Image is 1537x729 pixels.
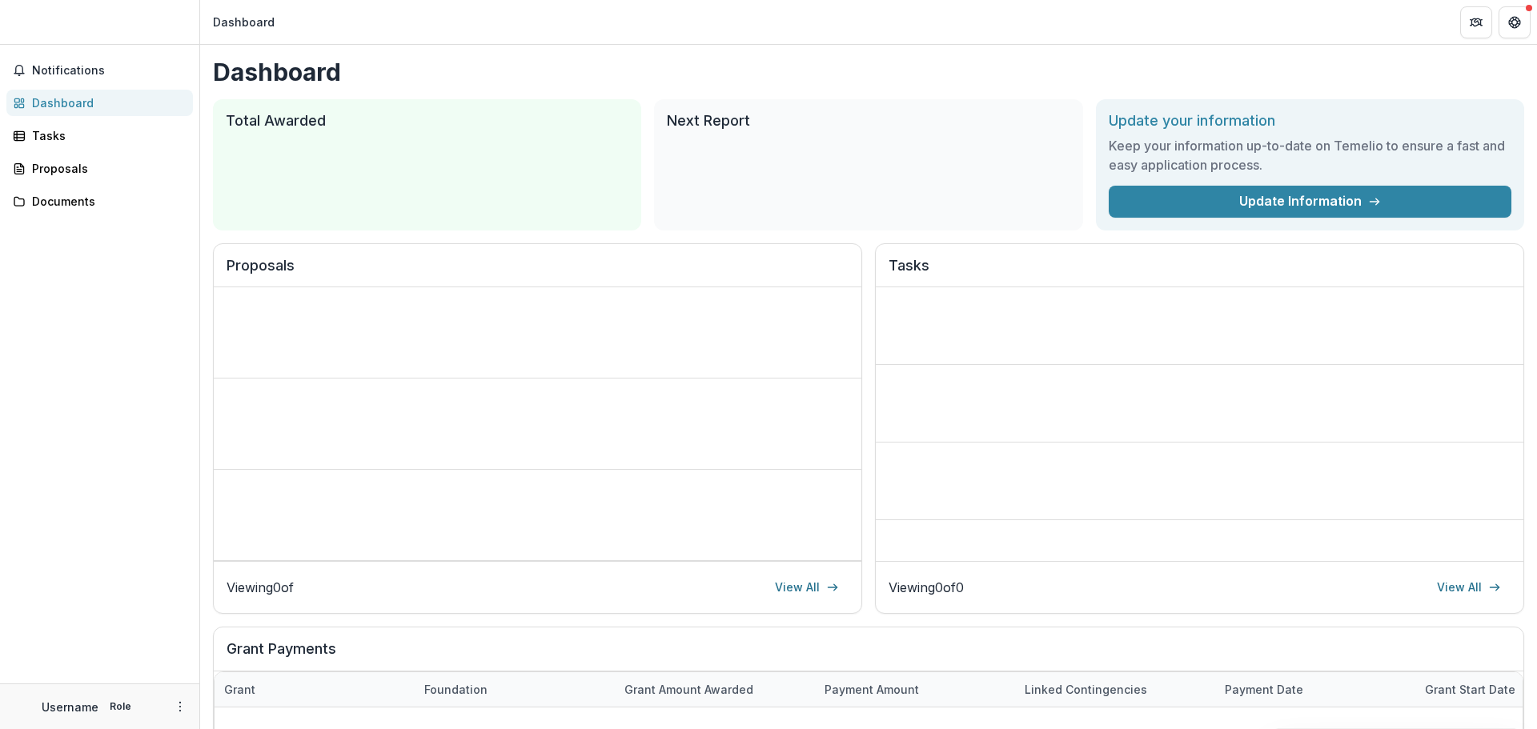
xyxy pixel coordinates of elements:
[42,699,98,715] p: Username
[1499,6,1531,38] button: Get Help
[32,94,180,111] div: Dashboard
[105,699,136,714] p: Role
[32,127,180,144] div: Tasks
[889,257,1511,287] h2: Tasks
[213,14,275,30] div: Dashboard
[207,10,281,34] nav: breadcrumb
[227,257,849,287] h2: Proposals
[32,160,180,177] div: Proposals
[6,188,193,214] a: Documents
[6,122,193,149] a: Tasks
[227,578,294,597] p: Viewing 0 of
[6,58,193,83] button: Notifications
[213,58,1524,86] h1: Dashboard
[667,112,1069,130] h2: Next Report
[1427,575,1511,600] a: View All
[889,578,964,597] p: Viewing 0 of 0
[32,193,180,210] div: Documents
[6,155,193,182] a: Proposals
[1109,112,1511,130] h2: Update your information
[226,112,628,130] h2: Total Awarded
[171,697,190,716] button: More
[1109,136,1511,174] h3: Keep your information up-to-date on Temelio to ensure a fast and easy application process.
[765,575,849,600] a: View All
[1109,186,1511,218] a: Update Information
[32,64,187,78] span: Notifications
[227,640,1511,671] h2: Grant Payments
[6,90,193,116] a: Dashboard
[1460,6,1492,38] button: Partners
